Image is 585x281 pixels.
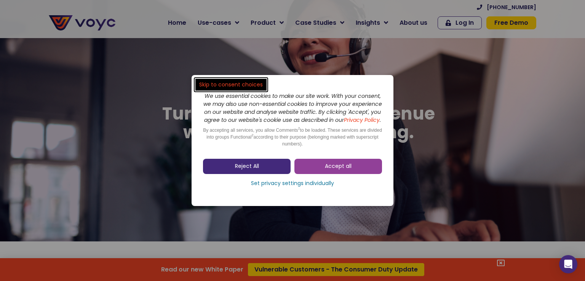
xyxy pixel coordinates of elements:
[235,163,259,170] span: Reject All
[294,159,382,174] a: Accept all
[195,79,267,91] a: Skip to consent choices
[203,178,382,189] a: Set privacy settings individually
[203,159,291,174] a: Reject All
[251,180,334,187] span: Set privacy settings individually
[344,116,380,124] a: Privacy Policy
[325,163,352,170] span: Accept all
[203,92,382,124] i: We use essential cookies to make our site work. With your consent, we may also use non-essential ...
[298,126,300,130] sup: 2
[251,133,253,137] sup: 2
[203,128,382,147] span: By accepting all services, you allow Comments to be loaded. These services are divided into group...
